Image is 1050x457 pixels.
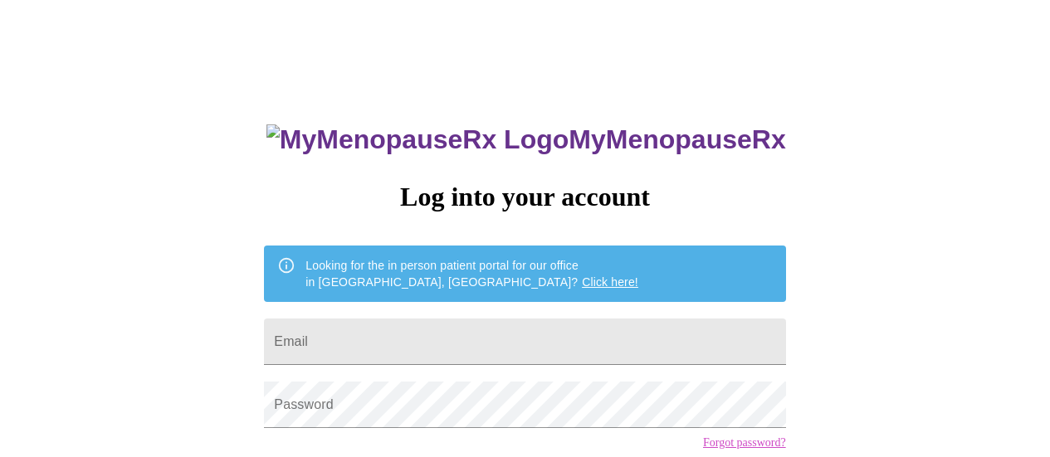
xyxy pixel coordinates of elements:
[582,275,638,289] a: Click here!
[266,124,786,155] h3: MyMenopauseRx
[264,182,785,212] h3: Log into your account
[305,250,638,297] div: Looking for the in person patient portal for our office in [GEOGRAPHIC_DATA], [GEOGRAPHIC_DATA]?
[703,436,786,450] a: Forgot password?
[266,124,569,155] img: MyMenopauseRx Logo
